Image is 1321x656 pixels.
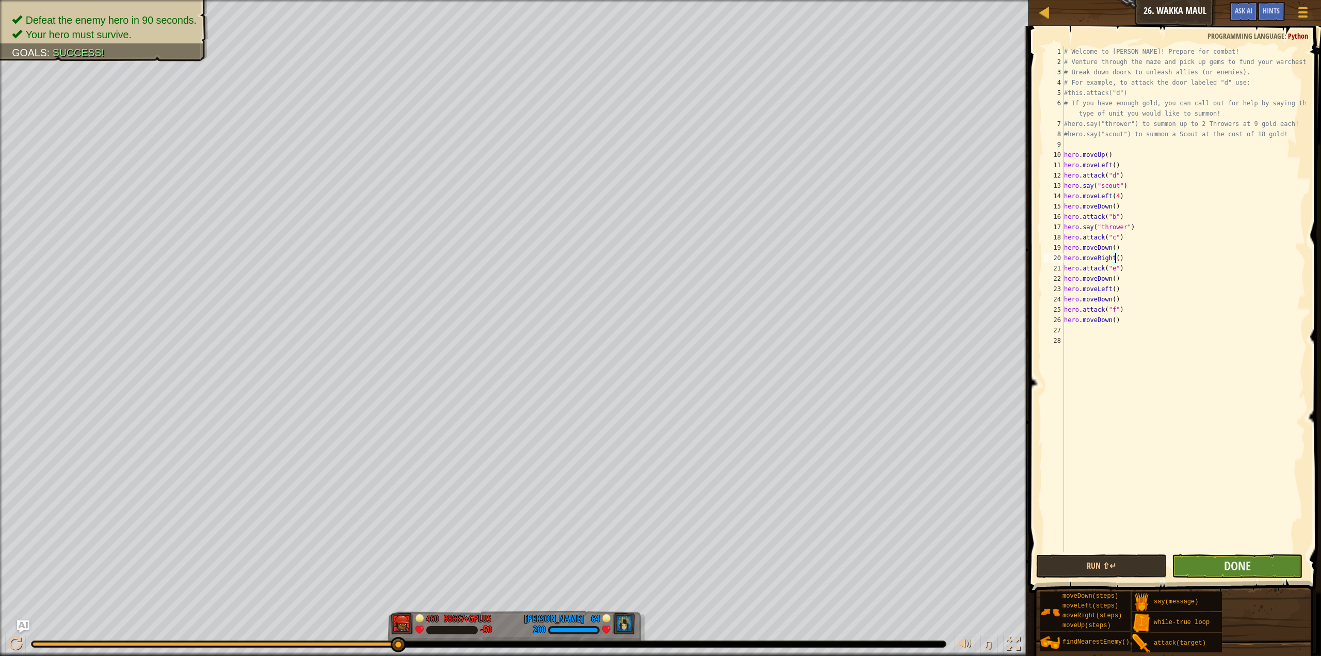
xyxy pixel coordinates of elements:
span: attack(target) [1154,639,1206,647]
span: Ask AI [1235,6,1252,15]
button: Adjust volume [955,635,975,656]
div: 1 [1043,46,1064,57]
img: thang_avatar_frame.png [613,613,635,634]
img: portrait.png [1040,602,1060,622]
button: Done [1172,554,1302,578]
button: Show game menu [1290,2,1316,26]
div: 25 [1043,305,1064,315]
div: 17 [1043,222,1064,232]
div: 18 [1043,232,1064,243]
div: -50 [480,626,492,635]
button: Run ⇧↵ [1036,554,1167,578]
button: Toggle fullscreen [1003,635,1024,656]
div: 15 [1043,201,1064,212]
img: portrait.png [1132,613,1151,633]
div: 20 [1043,253,1064,263]
div: 460 [426,612,439,621]
span: : [47,47,53,58]
button: Ask AI [1230,2,1258,21]
div: 19 [1043,243,1064,253]
div: 7 [1043,119,1064,129]
button: ♫ [980,635,998,656]
span: say(message) [1154,598,1198,605]
div: 5 [1043,88,1064,98]
span: moveLeft(steps) [1062,602,1118,610]
span: Python [1288,31,1308,41]
span: : [1284,31,1288,41]
div: 23 [1043,284,1064,294]
span: Success! [53,47,104,58]
div: 16 [1043,212,1064,222]
span: Your hero must survive. [26,29,132,40]
div: 28 [1043,335,1064,346]
div: 11 [1043,160,1064,170]
img: portrait.png [1132,634,1151,653]
span: Defeat the enemy hero in 90 seconds. [26,14,197,26]
div: 14 [1043,191,1064,201]
span: Goals [12,47,47,58]
span: Programming language [1207,31,1284,41]
span: moveRight(steps) [1062,612,1122,619]
img: portrait.png [1132,593,1151,612]
button: Ask AI [17,620,29,633]
div: 10 [1043,150,1064,160]
div: 9 [1043,139,1064,150]
img: portrait.png [1040,633,1060,652]
span: Done [1224,557,1251,574]
div: 21 [1043,263,1064,274]
li: Defeat the enemy hero in 90 seconds. [12,13,197,27]
div: 13 [1043,181,1064,191]
div: [PERSON_NAME] [524,612,584,626]
li: Your hero must survive. [12,27,197,42]
div: 64 [589,612,600,621]
div: 2 [1043,57,1064,67]
span: while-true loop [1154,619,1210,626]
div: 4 [1043,77,1064,88]
img: thang_avatar_frame.png [391,613,414,634]
div: 6 [1043,98,1064,119]
div: 98687+gplus [444,612,491,626]
span: ♫ [982,636,993,652]
div: 200 [533,626,545,635]
div: 8 [1043,129,1064,139]
span: Hints [1263,6,1280,15]
div: 24 [1043,294,1064,305]
div: 22 [1043,274,1064,284]
span: moveUp(steps) [1062,622,1111,629]
span: findNearestEnemy() [1062,638,1130,646]
div: 27 [1043,325,1064,335]
button: Ctrl + P: Play [5,635,26,656]
span: moveDown(steps) [1062,593,1118,600]
div: 12 [1043,170,1064,181]
div: 26 [1043,315,1064,325]
div: 3 [1043,67,1064,77]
